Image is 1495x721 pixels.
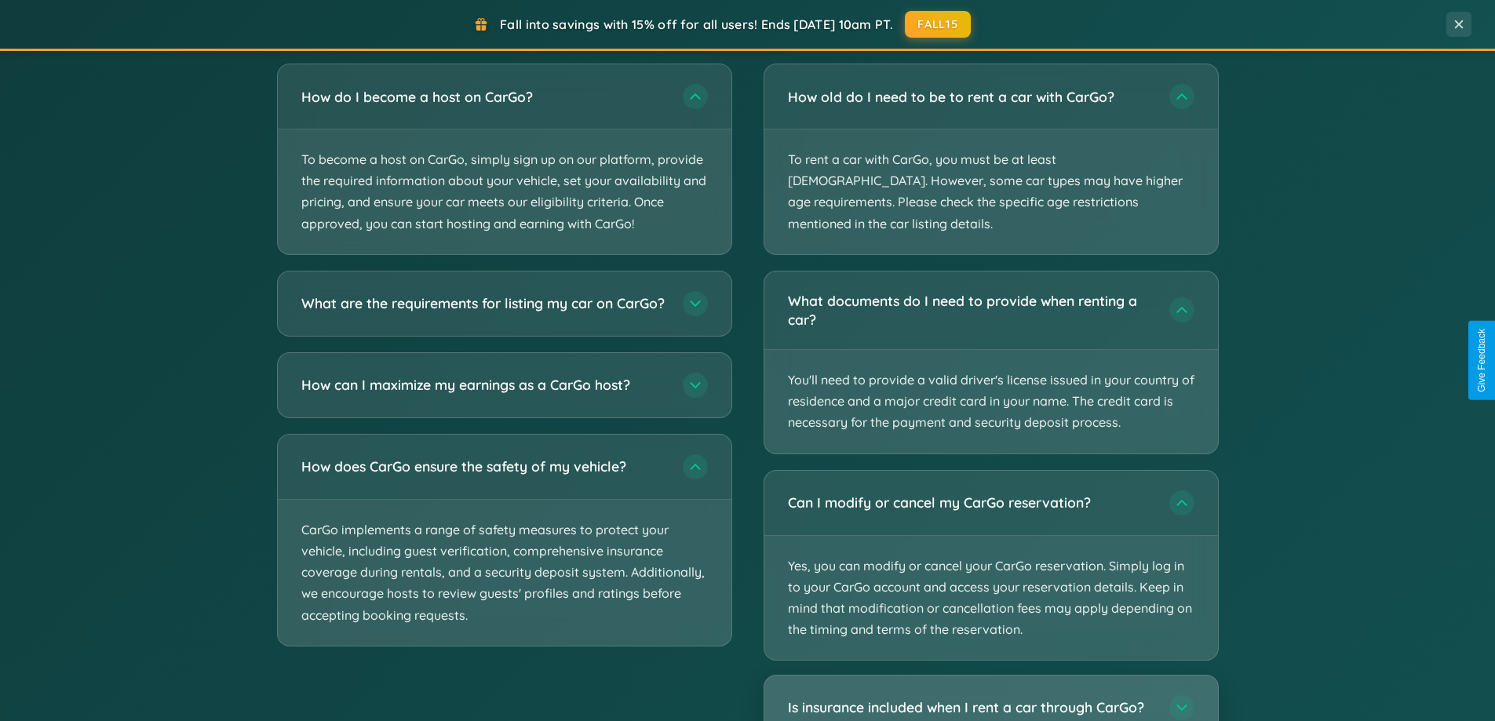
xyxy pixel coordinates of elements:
h3: How can I maximize my earnings as a CarGo host? [301,375,667,395]
h3: What documents do I need to provide when renting a car? [788,291,1154,330]
h3: What are the requirements for listing my car on CarGo? [301,293,667,313]
span: Fall into savings with 15% off for all users! Ends [DATE] 10am PT. [500,16,893,32]
div: Give Feedback [1476,329,1487,392]
h3: How does CarGo ensure the safety of my vehicle? [301,457,667,476]
p: Yes, you can modify or cancel your CarGo reservation. Simply log in to your CarGo account and acc... [764,536,1218,661]
p: CarGo implements a range of safety measures to protect your vehicle, including guest verification... [278,500,731,646]
button: FALL15 [905,11,971,38]
p: You'll need to provide a valid driver's license issued in your country of residence and a major c... [764,350,1218,453]
h3: How old do I need to be to rent a car with CarGo? [788,87,1154,107]
h3: Can I modify or cancel my CarGo reservation? [788,493,1154,512]
h3: How do I become a host on CarGo? [301,87,667,107]
h3: Is insurance included when I rent a car through CarGo? [788,698,1154,718]
p: To become a host on CarGo, simply sign up on our platform, provide the required information about... [278,129,731,254]
p: To rent a car with CarGo, you must be at least [DEMOGRAPHIC_DATA]. However, some car types may ha... [764,129,1218,254]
